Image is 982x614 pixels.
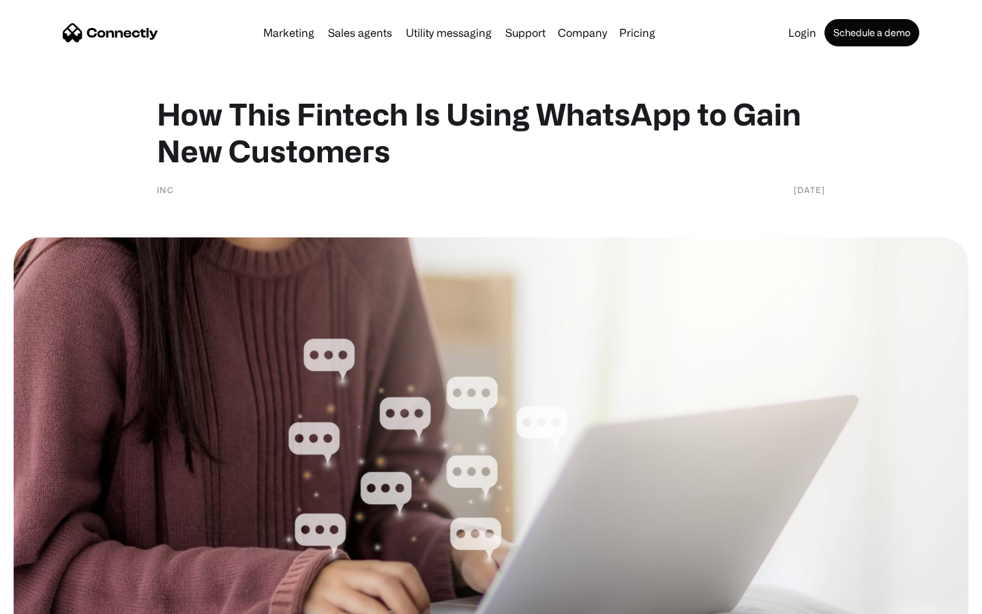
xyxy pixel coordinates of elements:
[400,27,497,38] a: Utility messaging
[157,183,174,196] div: INC
[794,183,825,196] div: [DATE]
[500,27,551,38] a: Support
[824,19,919,46] a: Schedule a demo
[63,23,158,43] a: home
[258,27,320,38] a: Marketing
[614,27,661,38] a: Pricing
[783,27,822,38] a: Login
[14,590,82,609] aside: Language selected: English
[157,96,825,169] h1: How This Fintech Is Using WhatsApp to Gain New Customers
[323,27,398,38] a: Sales agents
[27,590,82,609] ul: Language list
[554,23,611,42] div: Company
[558,23,607,42] div: Company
